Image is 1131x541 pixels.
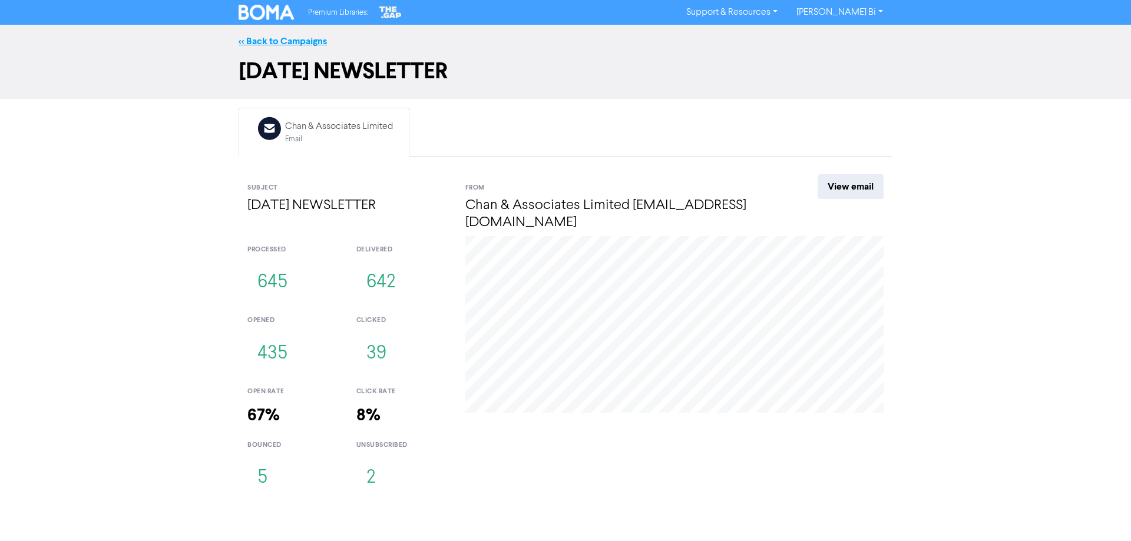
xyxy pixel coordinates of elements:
[356,405,381,426] strong: 8%
[247,263,297,302] button: 645
[356,316,448,326] div: clicked
[285,134,393,145] div: Email
[308,9,368,16] span: Premium Libraries:
[247,245,339,255] div: processed
[356,459,385,497] button: 2
[677,3,787,22] a: Support & Resources
[356,245,448,255] div: delivered
[818,174,884,199] a: View email
[356,263,405,302] button: 642
[356,440,448,450] div: unsubscribed
[247,334,297,373] button: 435
[239,5,294,20] img: BOMA Logo
[247,405,280,426] strong: 67%
[356,387,448,397] div: click rate
[247,387,339,397] div: open rate
[465,183,775,193] div: From
[378,5,404,20] img: The Gap
[247,316,339,326] div: opened
[983,414,1131,541] iframe: Chat Widget
[239,35,327,47] a: << Back to Campaigns
[465,197,775,231] h4: Chan & Associates Limited [EMAIL_ADDRESS][DOMAIN_NAME]
[787,3,892,22] a: [PERSON_NAME] Bi
[247,440,339,450] div: bounced
[285,120,393,134] div: Chan & Associates Limited
[247,183,448,193] div: Subject
[356,334,396,373] button: 39
[247,197,448,214] h4: [DATE] NEWSLETTER
[239,58,892,85] h1: [DATE] NEWSLETTER
[247,459,277,497] button: 5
